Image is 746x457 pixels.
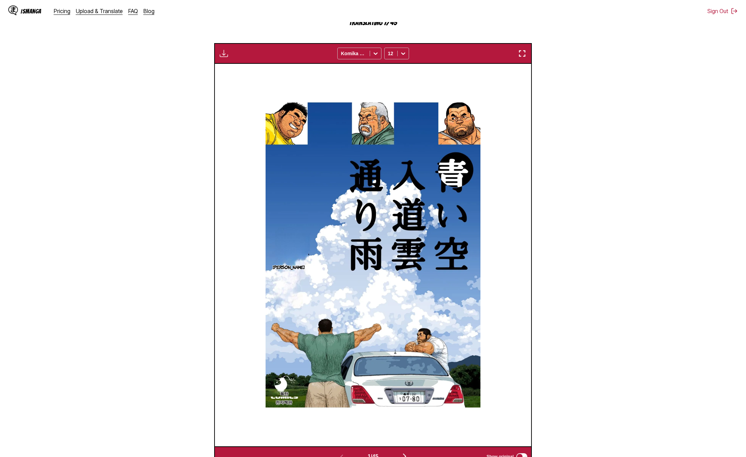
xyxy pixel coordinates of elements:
p: Translating 7/45 [304,19,442,27]
a: Upload & Translate [76,8,123,14]
img: Sign out [731,8,738,14]
img: Enter fullscreen [518,49,526,58]
a: Pricing [54,8,70,14]
a: IsManga LogoIsManga [8,6,54,17]
div: IsManga [21,8,41,14]
button: Sign Out [707,8,738,14]
p: [PERSON_NAME] [271,263,306,271]
a: FAQ [128,8,138,14]
img: Manga Panel [266,64,481,447]
p: 전자책판 [274,398,294,406]
p: 폭탄 [279,389,290,397]
img: Download translated images [220,49,228,58]
a: Blog [143,8,155,14]
img: IsManga Logo [8,6,18,15]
